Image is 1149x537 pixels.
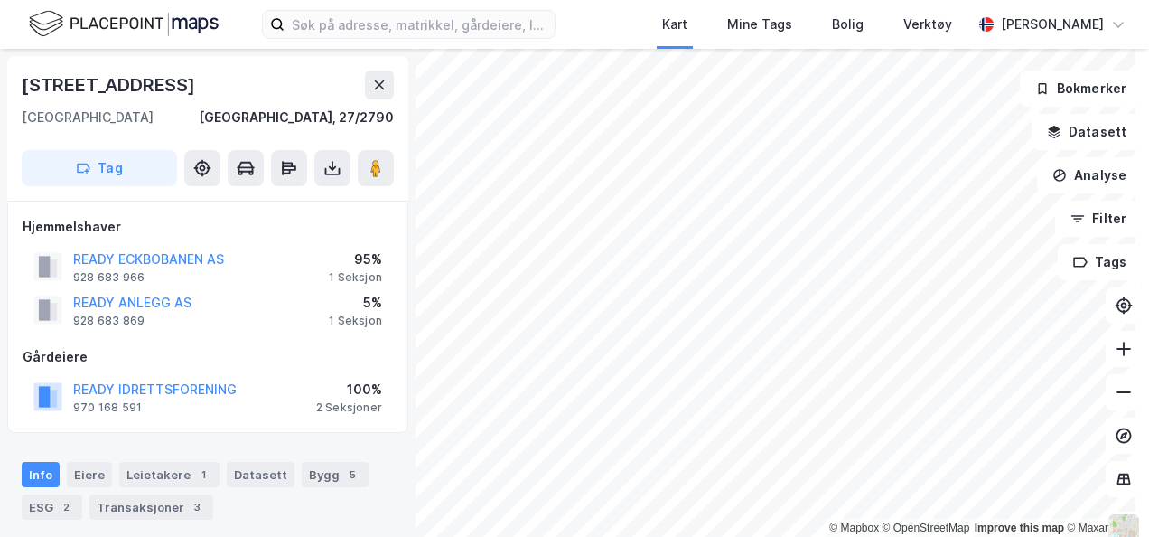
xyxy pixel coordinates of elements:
div: Kart [662,14,687,35]
div: [GEOGRAPHIC_DATA] [22,107,154,128]
iframe: Chat Widget [1059,450,1149,537]
button: Tag [22,150,177,186]
div: 95% [329,249,382,270]
div: 2 [57,498,75,516]
div: 970 168 591 [73,400,142,415]
div: 5 [343,466,361,484]
div: Kontrollprogram for chat [1059,450,1149,537]
div: 928 683 869 [73,314,145,328]
div: Bygg [302,462,369,487]
div: Datasett [227,462,294,487]
input: Søk på adresse, matrikkel, gårdeiere, leietakere eller personer [285,11,555,38]
div: 5% [329,292,382,314]
button: Bokmerker [1020,71,1142,107]
div: 1 [194,466,212,484]
div: [PERSON_NAME] [1001,14,1104,35]
div: Gårdeiere [23,346,393,368]
div: 3 [188,498,206,516]
button: Tags [1058,244,1142,280]
div: [STREET_ADDRESS] [22,71,199,99]
div: 2 Seksjoner [316,400,382,415]
div: Verktøy [903,14,952,35]
div: Leietakere [119,462,220,487]
div: Transaksjoner [89,495,213,520]
a: Mapbox [829,522,879,534]
a: Improve this map [975,522,1064,534]
div: 100% [316,379,382,400]
div: 1 Seksjon [329,314,382,328]
div: ESG [22,495,82,520]
div: Info [22,462,60,487]
div: 928 683 966 [73,270,145,285]
div: Hjemmelshaver [23,216,393,238]
div: Mine Tags [727,14,792,35]
div: 1 Seksjon [329,270,382,285]
button: Datasett [1032,114,1142,150]
div: Bolig [832,14,864,35]
div: Eiere [67,462,112,487]
a: OpenStreetMap [883,522,970,534]
button: Filter [1055,201,1142,237]
img: logo.f888ab2527a4732fd821a326f86c7f29.svg [29,8,219,40]
div: [GEOGRAPHIC_DATA], 27/2790 [199,107,394,128]
button: Analyse [1037,157,1142,193]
